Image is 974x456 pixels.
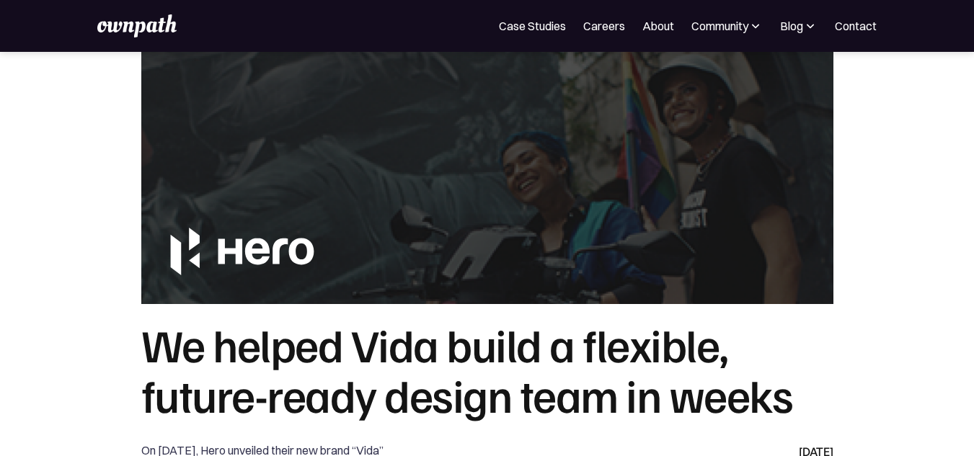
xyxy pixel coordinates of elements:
[642,17,674,35] a: About
[691,17,748,35] div: Community
[780,17,803,35] div: Blog
[141,318,833,420] h1: We helped Vida build a flexible, future-ready design team in weeks
[499,17,566,35] a: Case Studies
[780,17,818,35] div: Blog
[691,17,763,35] div: Community
[835,17,877,35] a: Contact
[583,17,625,35] a: Careers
